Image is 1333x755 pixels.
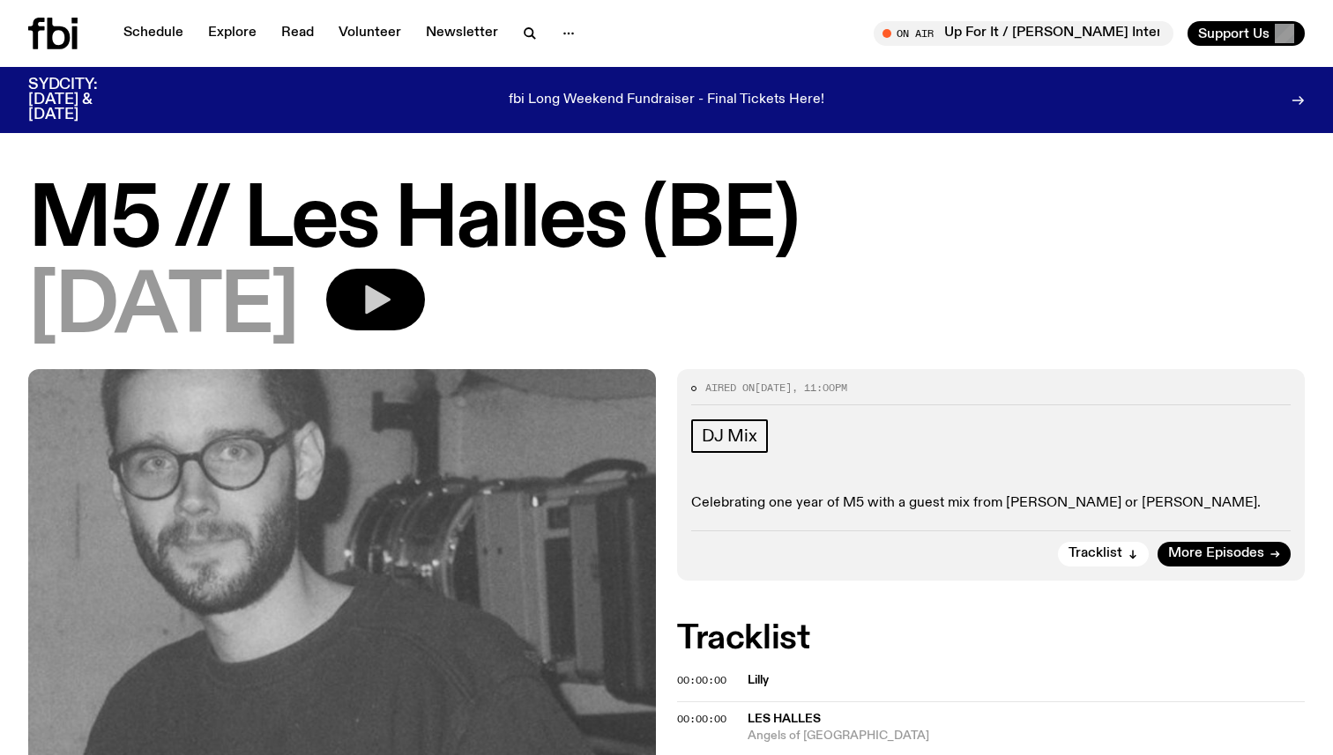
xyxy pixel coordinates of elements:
[677,676,726,685] button: 00:00:00
[705,381,755,395] span: Aired on
[328,21,412,46] a: Volunteer
[1158,542,1291,566] a: More Episodes
[1198,26,1270,41] span: Support Us
[1188,21,1305,46] button: Support Us
[1058,542,1149,566] button: Tracklist
[677,623,1305,655] h2: Tracklist
[748,713,821,725] span: Les Halles
[197,21,267,46] a: Explore
[509,93,824,108] p: fbi Long Weekend Fundraiser - Final Tickets Here!
[702,426,757,446] span: DJ Mix
[1168,547,1264,560] span: More Episodes
[691,495,1291,512] p: Celebrating one year of M5 with a guest mix from [PERSON_NAME] or [PERSON_NAME].
[28,182,1305,262] h1: M5 // Les Halles (BE)
[1069,547,1122,560] span: Tracklist
[792,381,847,395] span: , 11:00pm
[748,672,1294,689] span: Lilly
[271,21,324,46] a: Read
[28,269,298,348] span: [DATE]
[677,712,726,726] span: 00:00:00
[677,673,726,687] span: 00:00:00
[874,21,1173,46] button: On AirUp For It / [PERSON_NAME] Interview
[415,21,509,46] a: Newsletter
[748,728,1305,744] span: Angels of [GEOGRAPHIC_DATA]
[28,78,141,122] h3: SYDCITY: [DATE] & [DATE]
[677,714,726,724] button: 00:00:00
[691,419,768,453] a: DJ Mix
[755,381,792,395] span: [DATE]
[113,21,194,46] a: Schedule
